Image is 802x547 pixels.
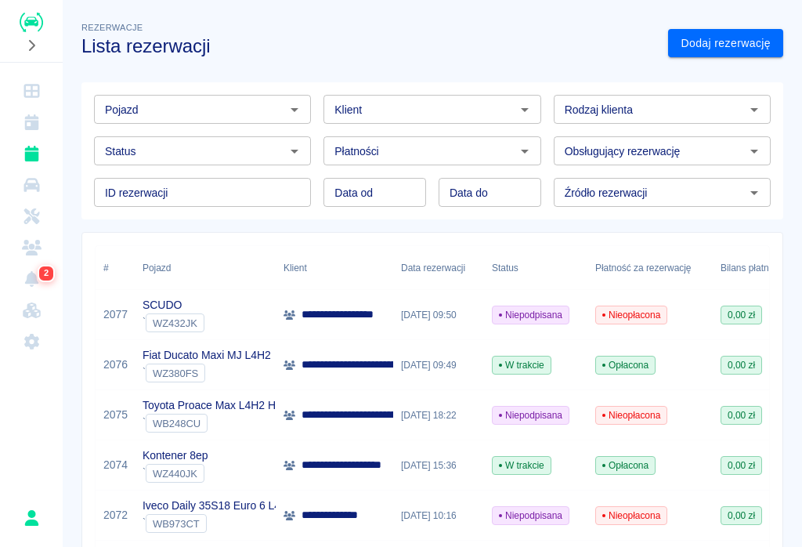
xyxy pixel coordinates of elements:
[96,246,135,290] div: #
[393,390,484,440] div: [DATE] 18:22
[20,35,43,56] button: Rozwiń nawigację
[146,418,207,429] span: WB248CU
[393,290,484,340] div: [DATE] 09:50
[15,502,48,534] button: Patryk Bąk
[143,297,204,313] p: SCUDO
[81,35,656,57] h3: Lista rezerwacji
[146,368,204,379] span: WZ380FS
[143,397,287,414] p: Toyota Proace Max L4H2 Hak
[721,509,761,523] span: 0,00 zł
[721,408,761,422] span: 0,00 zł
[484,246,587,290] div: Status
[6,326,56,357] a: Ustawienia
[743,99,765,121] button: Otwórz
[596,358,655,372] span: Opłacona
[146,518,206,530] span: WB973CT
[6,263,56,295] a: Powiadomienia
[493,509,569,523] span: Niepodpisana
[393,440,484,491] div: [DATE] 15:36
[743,182,765,204] button: Otwórz
[596,308,667,322] span: Nieopłacona
[6,107,56,138] a: Kalendarz
[721,246,786,290] div: Bilans płatności
[6,201,56,232] a: Serwisy
[401,246,465,290] div: Data rezerwacji
[514,140,536,162] button: Otwórz
[103,407,128,423] a: 2075
[6,138,56,169] a: Rezerwacje
[146,317,204,329] span: WZ432JK
[143,347,271,364] p: Fiat Ducato Maxi MJ L4H2
[492,246,518,290] div: Status
[668,29,783,58] a: Dodaj rezerwację
[393,491,484,541] div: [DATE] 10:16
[276,246,393,290] div: Klient
[587,246,713,290] div: Płatność za rezerwację
[284,246,307,290] div: Klient
[493,408,569,422] span: Niepodpisana
[595,246,692,290] div: Płatność za rezerwację
[323,178,426,207] input: DD.MM.YYYY
[143,313,204,332] div: `
[143,464,208,483] div: `
[393,340,484,390] div: [DATE] 09:49
[103,507,128,523] a: 2072
[721,308,761,322] span: 0,00 zł
[284,140,305,162] button: Otwórz
[6,232,56,263] a: Klienci
[143,414,287,433] div: `
[135,246,276,290] div: Pojazd
[6,169,56,201] a: Flota
[596,408,667,422] span: Nieopłacona
[81,23,143,32] span: Rezerwacje
[103,306,128,323] a: 2077
[493,458,551,473] span: W trakcie
[41,266,52,281] span: 2
[20,13,43,32] img: Renthelp
[493,358,551,372] span: W trakcie
[6,75,56,107] a: Dashboard
[103,457,128,473] a: 2074
[284,99,305,121] button: Otwórz
[143,447,208,464] p: Kontener 8ep
[146,468,204,480] span: WZ440JK
[103,246,109,290] div: #
[493,308,569,322] span: Niepodpisana
[103,357,128,373] a: 2076
[596,509,667,523] span: Nieopłacona
[6,295,56,326] a: Widget WWW
[143,498,294,514] p: Iveco Daily 35S18 Euro 6 L4H3
[439,178,541,207] input: DD.MM.YYYY
[743,140,765,162] button: Otwórz
[596,458,655,473] span: Opłacona
[721,458,761,473] span: 0,00 zł
[721,358,761,372] span: 0,00 zł
[393,246,484,290] div: Data rezerwacji
[143,246,171,290] div: Pojazd
[143,514,294,533] div: `
[514,99,536,121] button: Otwórz
[143,364,271,382] div: `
